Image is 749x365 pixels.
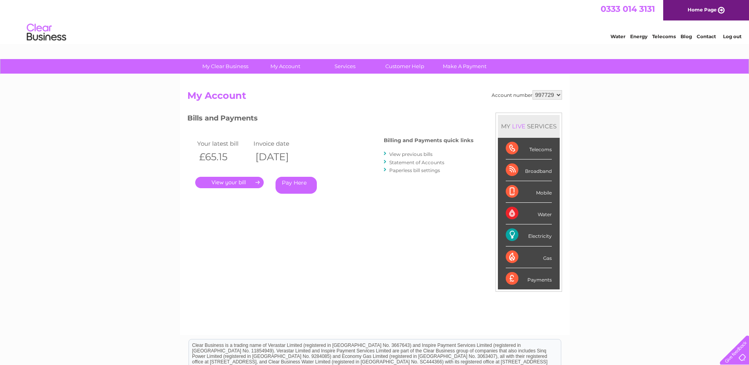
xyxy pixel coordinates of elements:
[723,33,742,39] a: Log out
[372,59,437,74] a: Customer Help
[492,90,562,100] div: Account number
[384,137,473,143] h4: Billing and Payments quick links
[389,167,440,173] a: Paperless bill settings
[187,113,473,126] h3: Bills and Payments
[389,151,433,157] a: View previous bills
[506,159,552,181] div: Broadband
[189,4,561,38] div: Clear Business is a trading name of Verastar Limited (registered in [GEOGRAPHIC_DATA] No. 3667643...
[253,59,318,74] a: My Account
[506,268,552,289] div: Payments
[506,224,552,246] div: Electricity
[195,149,252,165] th: £65.15
[506,246,552,268] div: Gas
[652,33,676,39] a: Telecoms
[313,59,377,74] a: Services
[193,59,258,74] a: My Clear Business
[610,33,625,39] a: Water
[195,138,252,149] td: Your latest bill
[697,33,716,39] a: Contact
[601,4,655,14] a: 0333 014 3131
[498,115,560,137] div: MY SERVICES
[252,138,308,149] td: Invoice date
[510,122,527,130] div: LIVE
[432,59,497,74] a: Make A Payment
[630,33,647,39] a: Energy
[252,149,308,165] th: [DATE]
[681,33,692,39] a: Blog
[506,181,552,203] div: Mobile
[195,177,264,188] a: .
[506,138,552,159] div: Telecoms
[26,20,67,44] img: logo.png
[187,90,562,105] h2: My Account
[506,203,552,224] div: Water
[276,177,317,194] a: Pay Here
[389,159,444,165] a: Statement of Accounts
